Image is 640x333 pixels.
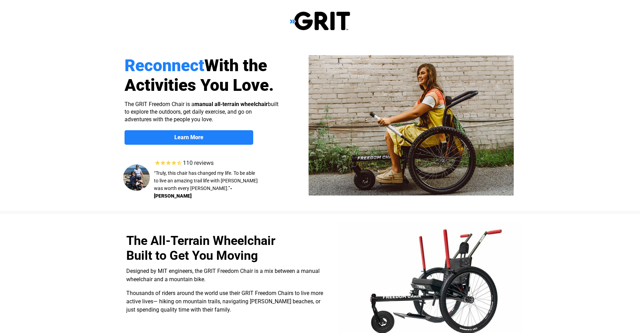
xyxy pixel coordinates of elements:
strong: manual all-terrain wheelchair [194,101,268,107]
a: Learn More [125,130,253,145]
span: Reconnect [125,56,204,75]
span: The GRIT Freedom Chair is a built to explore the outdoors, get daily exercise, and go on adventur... [125,101,278,123]
span: Thousands of riders around the world use their GRIT Freedom Chairs to live more active lives— hik... [126,290,323,313]
span: “Truly, this chair has changed my life. To be able to live an amazing trail life with [PERSON_NAM... [154,170,258,191]
span: The All-Terrain Wheelchair Built to Get You Moving [126,234,275,263]
strong: Learn More [174,134,203,141]
span: With the [204,56,267,75]
span: Activities You Love. [125,75,274,95]
span: Designed by MIT engineers, the GRIT Freedom Chair is a mix between a manual wheelchair and a moun... [126,268,320,283]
